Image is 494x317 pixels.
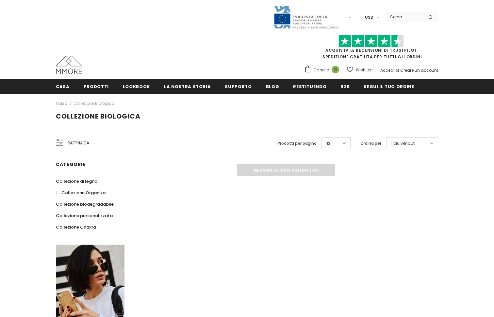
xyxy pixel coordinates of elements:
[56,213,113,219] span: Collezione personalizzata
[56,178,97,184] span: Collezione di legno
[68,140,89,147] span: Raffina da
[56,176,97,187] a: Collezione di legno
[338,35,404,47] img: Fidati di Pilot Stars
[225,79,252,94] a: supporto
[56,221,96,233] a: Collezione Chakra
[356,67,373,73] span: Wish List
[340,84,350,90] span: B2B
[266,79,279,94] a: Blog
[395,67,399,73] span: or
[56,112,140,121] span: Collezione biologica
[364,79,414,94] a: Segui il tuo ordine
[56,161,85,168] span: Categorie
[56,84,70,90] span: Casa
[266,84,279,90] span: Blog
[164,79,211,94] a: La nostra storia
[380,67,394,73] a: Accedi
[365,14,373,21] span: USD
[84,84,109,90] span: Prodotti
[293,84,326,90] span: Restituendo
[123,84,150,90] span: Lookbook
[56,224,96,230] span: Collezione Chakra
[61,190,106,196] span: Collezione Organika
[56,100,67,107] a: Casa
[123,79,150,94] a: Lookbook
[304,38,438,60] span: SPEDIZIONE GRATUITA PER TUTTI GLI ORDINI
[293,79,326,94] a: Restituendo
[56,210,113,221] a: Collezione personalizzata
[386,12,423,22] input: Search Site
[225,84,252,90] span: supporto
[364,84,414,90] span: Segui il tuo ordine
[273,5,339,29] img: Javni Razpis
[278,140,317,147] label: Prodotti per pagina
[164,84,211,90] span: La nostra storia
[327,140,330,147] span: 12
[56,79,70,94] a: Casa
[332,66,339,73] span: 0
[84,79,109,94] a: Prodotti
[400,67,438,73] a: Creare un account
[56,187,106,198] a: Collezione Organika
[56,56,82,74] img: Casi MMORE
[273,14,339,20] a: Javni Razpis
[325,47,417,53] a: Acquista le recensioni di TrustPilot
[74,101,114,106] a: Collezione biologica
[347,64,373,76] a: Wish List
[304,65,342,75] a: Carrello 0
[340,79,350,94] a: B2B
[313,67,329,73] span: Carrello
[360,140,381,147] label: Ordina per
[391,140,416,147] span: I più venduti
[56,201,114,207] span: Collezione biodegradabile
[56,198,114,210] a: Collezione biodegradabile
